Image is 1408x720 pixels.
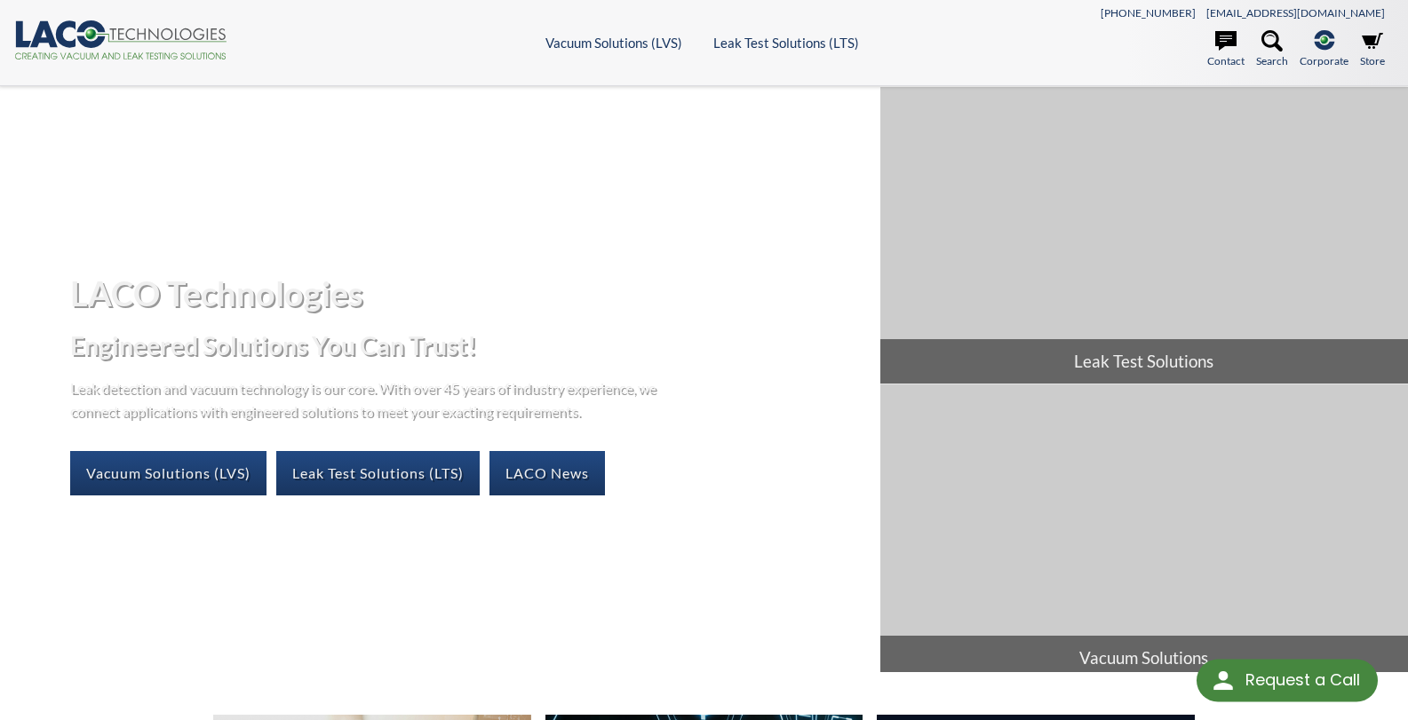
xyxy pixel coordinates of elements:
[1206,6,1385,20] a: [EMAIL_ADDRESS][DOMAIN_NAME]
[545,35,682,51] a: Vacuum Solutions (LVS)
[1245,660,1360,700] div: Request a Call
[880,384,1408,681] a: Vacuum Solutions
[1300,52,1348,69] span: Corporate
[70,376,665,422] p: Leak detection and vacuum technology is our core. With over 45 years of industry experience, we c...
[1197,660,1378,702] div: Request a Call
[1207,30,1245,69] a: Contact
[70,329,865,362] h2: Engineered Solutions You Can Trust!
[880,87,1408,384] a: Leak Test Solutions
[70,272,865,315] h1: LACO Technologies
[1209,667,1237,695] img: round button
[1360,30,1385,69] a: Store
[880,339,1408,384] span: Leak Test Solutions
[1101,6,1196,20] a: [PHONE_NUMBER]
[489,451,605,495] a: LACO News
[276,451,480,495] a: Leak Test Solutions (LTS)
[1256,30,1288,69] a: Search
[880,636,1408,680] span: Vacuum Solutions
[713,35,859,51] a: Leak Test Solutions (LTS)
[70,451,266,495] a: Vacuum Solutions (LVS)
